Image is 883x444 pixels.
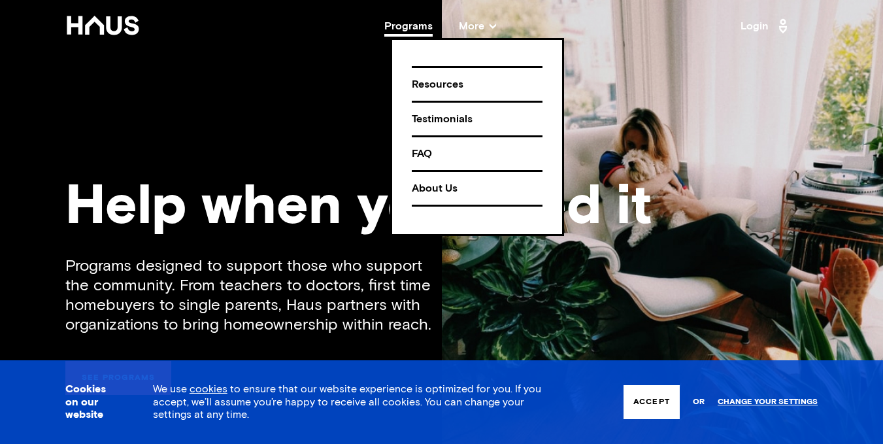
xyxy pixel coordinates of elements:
[412,101,542,135] a: Testimonials
[384,21,433,31] a: Programs
[693,391,705,414] span: or
[65,256,442,335] div: Programs designed to support those who support the community. From teachers to doctors, first tim...
[412,135,542,170] a: FAQ
[624,385,680,419] button: Accept
[153,384,541,419] span: We use to ensure that our website experience is optimized for you. If you accept, we’ll assume yo...
[65,383,120,421] h3: Cookies on our website
[190,384,227,394] a: cookies
[65,180,818,235] div: Help when you need it
[741,16,791,37] a: Login
[412,108,542,131] div: Testimonials
[412,170,542,207] a: About Us
[412,73,542,96] div: Resources
[718,398,818,407] a: Change your settings
[412,177,542,200] div: About Us
[412,66,542,101] a: Resources
[459,21,496,31] span: More
[412,143,542,165] div: FAQ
